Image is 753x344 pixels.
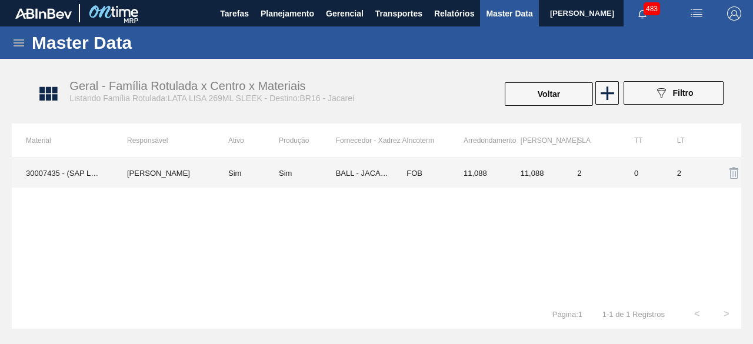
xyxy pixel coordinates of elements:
span: Página : 1 [552,310,582,319]
span: Filtro [673,88,694,98]
div: Excluir Material [720,159,727,187]
th: Fornecedor - Xadrez A [336,123,393,158]
h1: Master Data [32,36,241,49]
img: userActions [689,6,704,21]
td: 2 [563,158,620,188]
span: Geral - Família Rotulada x Centro x Materiais [69,79,305,92]
span: Planejamento [261,6,314,21]
span: Tarefas [220,6,249,21]
span: Transportes [375,6,422,21]
th: Produção [279,123,336,158]
th: Incoterm [392,123,449,158]
img: Logout [727,6,741,21]
span: Listando Família Rotulada:LATA LISA 269ML SLEEK - Destino:BR16 - Jacareí [69,93,355,103]
button: Voltar [505,82,593,106]
div: Voltar Para Família Rotulada x Centro [504,81,594,107]
th: TT [620,123,663,158]
span: Gerencial [326,6,364,21]
td: FOB [392,158,449,188]
div: Filtrar Família Rotulada x Centro x Material [618,81,729,107]
th: Material [12,123,113,158]
button: Notificações [624,5,661,22]
td: 2 [663,158,706,188]
td: BALL - JACAREÍ (SP) [336,158,393,188]
th: Ativo [214,123,279,158]
button: delete-icon [720,159,748,187]
td: Sim [214,158,279,188]
div: Sim [279,169,292,178]
span: Relatórios [434,6,474,21]
span: Master Data [486,6,532,21]
th: Responsável [113,123,214,158]
img: delete-icon [727,166,741,180]
button: > [712,299,741,329]
button: < [682,299,712,329]
td: 0 [620,158,663,188]
img: TNhmsLtSVTkK8tSr43FrP2fwEKptu5GPRR3wAAAABJRU5ErkJggg== [15,8,72,19]
td: 11.088 [449,158,507,188]
th: [PERSON_NAME] [507,123,564,158]
td: 30007435 - (SAP Legado: 50454243) - LATA AL. 269ML LISA [12,158,113,188]
div: Nova Família Rotulada x Centro x Material [594,81,618,107]
button: Filtro [624,81,724,105]
td: IGOR FERREIRA MOURA [113,158,214,188]
span: 483 [644,2,660,15]
th: LT [663,123,706,158]
th: Arredondamento [449,123,507,158]
th: SLA [563,123,620,158]
span: 1 - 1 de 1 Registros [600,310,665,319]
td: 11.088 [507,158,564,188]
div: Material sem Data de Descontinuação [279,169,336,178]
